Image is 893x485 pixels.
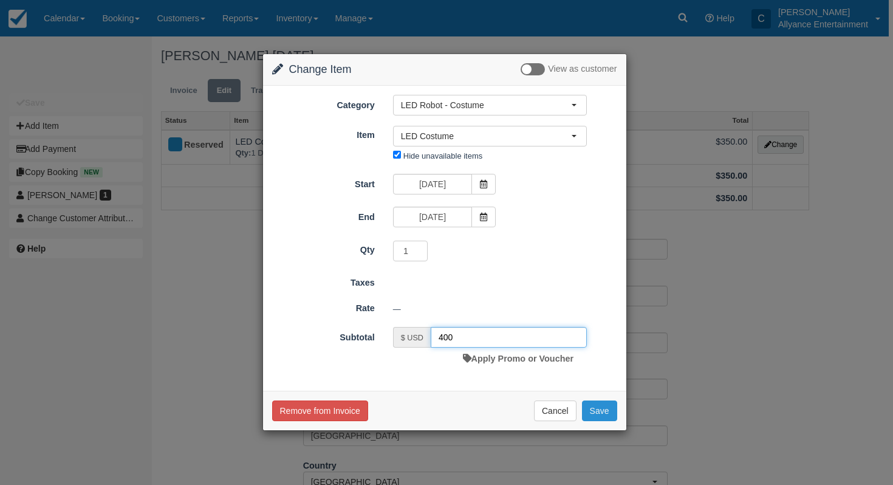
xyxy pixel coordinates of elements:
input: Qty [393,241,428,261]
button: Save [582,401,617,421]
small: $ USD [401,334,423,342]
a: Apply Promo or Voucher [463,354,573,363]
label: Taxes [263,272,384,289]
button: Cancel [534,401,577,421]
span: View as customer [548,64,617,74]
span: LED Costume [401,130,571,142]
span: Change Item [289,63,352,75]
span: LED Robot - Costume [401,99,571,111]
div: — [384,299,626,319]
button: LED Costume [393,126,587,146]
label: Rate [263,298,384,315]
label: Start [263,174,384,191]
button: Remove from Invoice [272,401,368,421]
label: End [263,207,384,224]
label: Qty [263,239,384,256]
label: Subtotal [263,327,384,344]
label: Item [263,125,384,142]
button: LED Robot - Costume [393,95,587,115]
label: Hide unavailable items [403,151,482,160]
label: Category [263,95,384,112]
